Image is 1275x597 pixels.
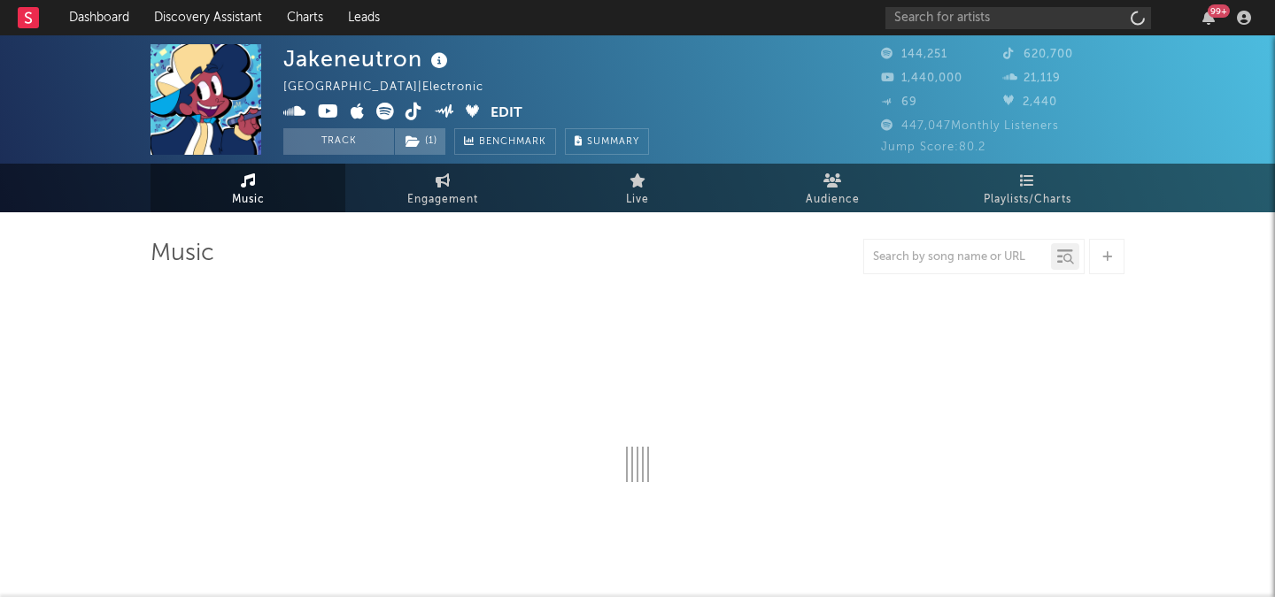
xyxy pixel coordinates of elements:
[283,77,504,98] div: [GEOGRAPHIC_DATA] | Electronic
[587,137,639,147] span: Summary
[1208,4,1230,18] div: 99 +
[345,164,540,212] a: Engagement
[407,189,478,210] span: Engagement
[864,250,1051,264] input: Search by song name or URL
[540,164,735,212] a: Live
[626,189,649,210] span: Live
[881,49,947,60] span: 144,251
[984,189,1071,210] span: Playlists/Charts
[1003,73,1061,84] span: 21,119
[565,128,649,155] button: Summary
[283,44,452,73] div: Jakeneutron
[395,128,445,155] button: (1)
[1003,96,1057,108] span: 2,440
[491,103,522,125] button: Edit
[394,128,446,155] span: ( 1 )
[1003,49,1073,60] span: 620,700
[881,120,1059,132] span: 447,047 Monthly Listeners
[151,164,345,212] a: Music
[881,142,985,153] span: Jump Score: 80.2
[454,128,556,155] a: Benchmark
[806,189,860,210] span: Audience
[881,96,917,108] span: 69
[1202,11,1215,25] button: 99+
[881,73,962,84] span: 1,440,000
[283,128,394,155] button: Track
[735,164,930,212] a: Audience
[479,132,546,153] span: Benchmark
[885,7,1151,29] input: Search for artists
[232,189,265,210] span: Music
[930,164,1124,212] a: Playlists/Charts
